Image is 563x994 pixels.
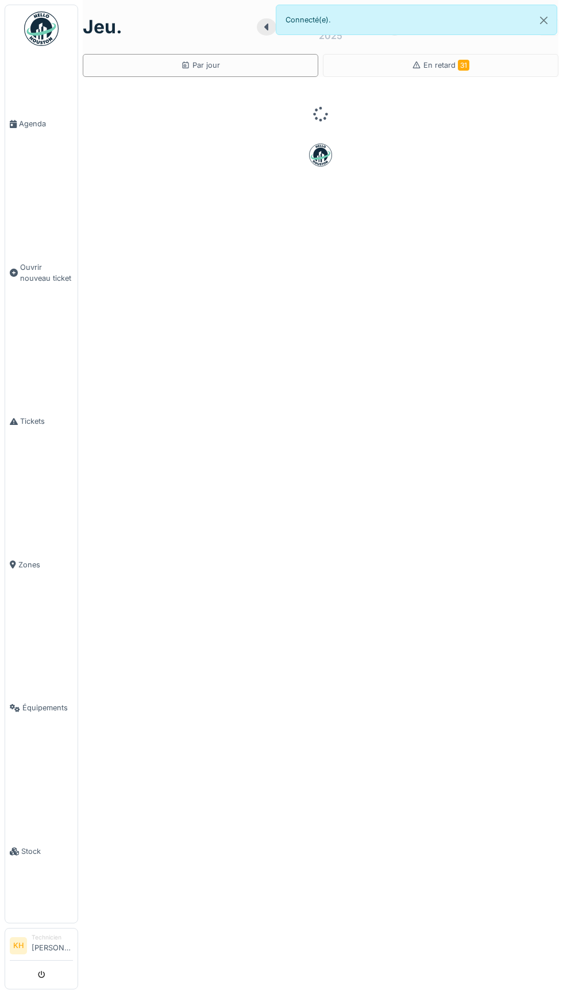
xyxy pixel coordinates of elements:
[20,416,73,427] span: Tickets
[531,5,557,36] button: Close
[309,144,332,167] img: badge-BVDL4wpA.svg
[5,52,78,196] a: Agenda
[423,61,469,69] span: En retard
[5,196,78,350] a: Ouvrir nouveau ticket
[319,29,342,42] div: 2025
[83,16,122,38] h1: jeu.
[20,262,73,284] span: Ouvrir nouveau ticket
[21,846,73,857] span: Stock
[276,5,557,35] div: Connecté(e).
[19,118,73,129] span: Agenda
[5,780,78,923] a: Stock
[458,60,469,71] span: 31
[32,933,73,958] li: [PERSON_NAME]
[22,702,73,713] span: Équipements
[10,933,73,961] a: KH Technicien[PERSON_NAME]
[5,350,78,493] a: Tickets
[5,493,78,637] a: Zones
[5,636,78,780] a: Équipements
[18,559,73,570] span: Zones
[181,60,220,71] div: Par jour
[32,933,73,942] div: Technicien
[10,937,27,954] li: KH
[24,11,59,46] img: Badge_color-CXgf-gQk.svg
